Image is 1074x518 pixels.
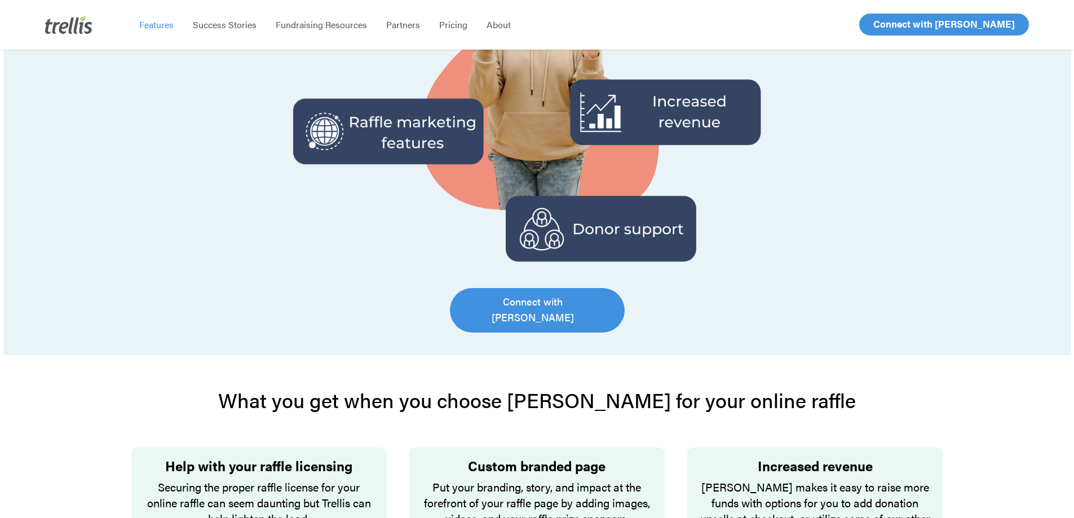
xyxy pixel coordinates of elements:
[386,18,420,31] span: Partners
[450,288,625,332] a: Connect with [PERSON_NAME]
[859,14,1029,36] a: Connect with [PERSON_NAME]
[439,18,467,31] span: Pricing
[45,16,92,34] img: Trellis
[193,18,257,31] span: Success Stories
[873,17,1015,30] span: Connect with [PERSON_NAME]
[266,19,377,30] a: Fundraising Resources
[183,19,266,30] a: Success Stories
[758,456,873,475] strong: Increased revenue
[430,19,477,30] a: Pricing
[276,18,367,31] span: Fundraising Resources
[477,19,520,30] a: About
[139,18,174,31] span: Features
[377,19,430,30] a: Partners
[130,19,183,30] a: Features
[462,294,603,325] span: Connect with [PERSON_NAME]
[131,389,943,411] h2: What you get when you choose [PERSON_NAME] for your online raffle
[468,456,605,475] strong: Custom branded page
[165,456,352,475] strong: Help with your raffle licensing
[487,18,511,31] span: About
